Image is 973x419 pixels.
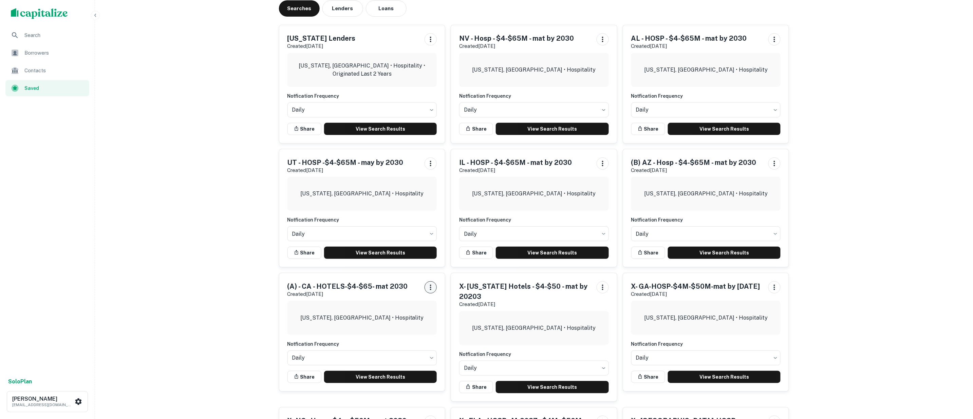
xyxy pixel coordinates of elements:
div: Without label [459,359,609,378]
p: [US_STATE], [GEOGRAPHIC_DATA] • Hospitality [644,190,768,198]
strong: Solo Plan [8,378,32,385]
div: Without label [631,224,781,243]
p: Created [DATE] [287,166,404,174]
p: Created [DATE] [459,166,572,174]
button: Searches [279,0,320,17]
button: Share [631,123,665,135]
p: [US_STATE], [GEOGRAPHIC_DATA] • Hospitality • Originated Last 2 Years [293,62,432,78]
p: [EMAIL_ADDRESS][DOMAIN_NAME] [12,402,73,408]
h6: Notfication Frequency [459,216,609,224]
a: Contacts [5,62,89,79]
a: View Search Results [496,123,609,135]
p: Created [DATE] [287,42,356,50]
span: Borrowers [24,49,85,57]
button: Share [459,247,493,259]
div: Without label [287,348,437,367]
div: Without label [631,348,781,367]
button: Share [287,123,321,135]
p: Created [DATE] [631,166,756,174]
a: Borrowers [5,45,89,61]
a: View Search Results [324,247,437,259]
h6: Notfication Frequency [631,340,781,348]
h6: Notfication Frequency [459,350,609,358]
p: Created [DATE] [459,42,574,50]
h5: AL - HOSP - $4-$65M - mat by 2030 [631,33,747,43]
a: View Search Results [668,123,781,135]
p: [US_STATE], [GEOGRAPHIC_DATA] • Hospitality [644,314,768,322]
a: Saved [5,80,89,96]
h5: UT - HOSP -$4-$65M - may by 2030 [287,157,404,168]
h5: X- GA-HOSP-$4M-$50M-mat by [DATE] [631,281,760,291]
iframe: Chat Widget [939,365,973,397]
h5: X- [US_STATE] Hotels - $4-$50 - mat by 20203 [459,281,591,302]
img: capitalize-logo.png [11,8,68,19]
button: Share [287,247,321,259]
span: Contacts [24,66,85,75]
h5: (A) - CA - HOTELS-$4-$65- mat 2030 [287,281,408,291]
p: [US_STATE], [GEOGRAPHIC_DATA] • Hospitality [472,190,596,198]
span: Search [24,31,85,39]
a: View Search Results [324,123,437,135]
p: [US_STATE], [GEOGRAPHIC_DATA] • Hospitality [472,66,596,74]
span: Saved [24,84,85,92]
a: View Search Results [496,247,609,259]
a: SoloPlan [8,378,32,386]
a: View Search Results [324,371,437,383]
h6: [PERSON_NAME] [12,396,73,402]
h5: (B) AZ - Hosp - $4-$65M - mat by 2030 [631,157,756,168]
h5: [US_STATE] Lenders [287,33,356,43]
div: Without label [287,224,437,243]
h5: NV - Hosp - $4-$65M - mat by 2030 [459,33,574,43]
button: Loans [366,0,407,17]
button: Share [287,371,321,383]
p: [US_STATE], [GEOGRAPHIC_DATA] • Hospitality [472,324,596,332]
button: Share [631,247,665,259]
button: [PERSON_NAME][EMAIL_ADDRESS][DOMAIN_NAME] [7,391,88,412]
h6: Notfication Frequency [631,92,781,100]
p: Created [DATE] [459,300,591,308]
p: [US_STATE], [GEOGRAPHIC_DATA] • Hospitality [644,66,768,74]
div: Without label [631,100,781,119]
p: Created [DATE] [631,290,760,298]
p: [US_STATE], [GEOGRAPHIC_DATA] • Hospitality [300,190,424,198]
h6: Notfication Frequency [287,216,437,224]
div: Without label [459,224,609,243]
a: View Search Results [668,247,781,259]
div: Without label [459,100,609,119]
button: Share [459,123,493,135]
h6: Notfication Frequency [631,216,781,224]
p: [US_STATE], [GEOGRAPHIC_DATA] • Hospitality [300,314,424,322]
div: Without label [287,100,437,119]
h6: Notfication Frequency [287,92,437,100]
h5: IL - HOSP - $4-$65M - mat by 2030 [459,157,572,168]
a: Search [5,27,89,43]
h6: Notfication Frequency [459,92,609,100]
a: View Search Results [496,381,609,393]
a: View Search Results [668,371,781,383]
button: Share [459,381,493,393]
h6: Notfication Frequency [287,340,437,348]
button: Share [631,371,665,383]
p: Created [DATE] [287,290,408,298]
p: Created [DATE] [631,42,747,50]
button: Lenders [322,0,363,17]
